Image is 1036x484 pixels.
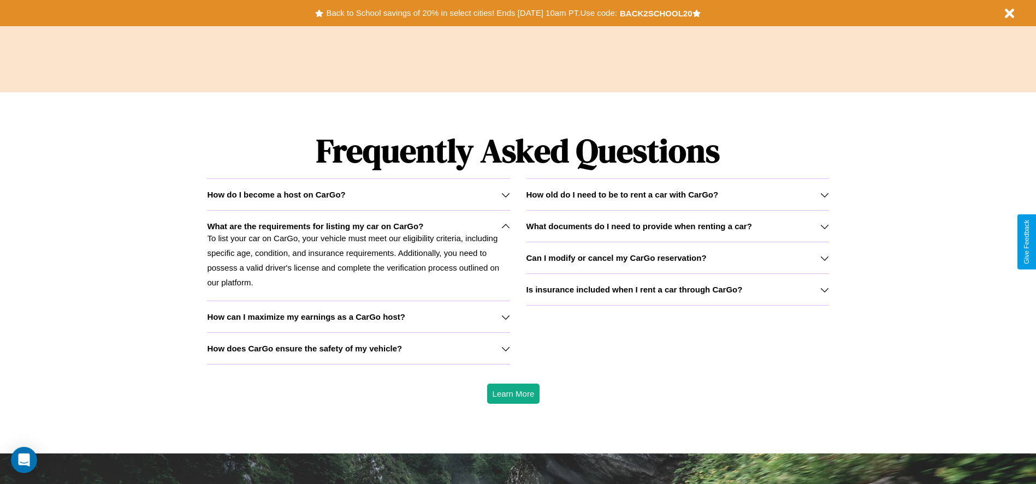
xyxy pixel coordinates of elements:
[207,123,828,178] h1: Frequently Asked Questions
[207,312,405,321] h3: How can I maximize my earnings as a CarGo host?
[526,253,707,262] h3: Can I modify or cancel my CarGo reservation?
[207,190,345,199] h3: How do I become a host on CarGo?
[526,285,743,294] h3: Is insurance included when I rent a car through CarGo?
[207,231,510,290] p: To list your car on CarGo, your vehicle must meet our eligibility criteria, including specific ag...
[11,447,37,473] div: Open Intercom Messenger
[487,384,540,404] button: Learn More
[1023,220,1031,264] div: Give Feedback
[323,5,619,21] button: Back to School savings of 20% in select cities! Ends [DATE] 10am PT.Use code:
[526,222,752,231] h3: What documents do I need to provide when renting a car?
[207,344,402,353] h3: How does CarGo ensure the safety of my vehicle?
[620,9,692,18] b: BACK2SCHOOL20
[526,190,719,199] h3: How old do I need to be to rent a car with CarGo?
[207,222,423,231] h3: What are the requirements for listing my car on CarGo?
